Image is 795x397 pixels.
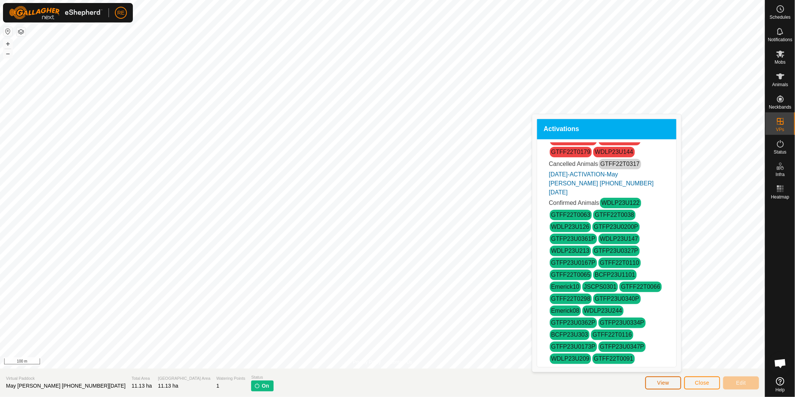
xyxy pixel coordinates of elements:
[594,224,638,230] a: GTFP23U0200P
[551,307,580,314] a: Emerick08
[549,200,599,206] span: Confirmed Animals
[551,343,596,350] a: GTFP23U0173P
[594,355,633,362] a: GTFF22T0091
[723,376,759,390] button: Edit
[584,284,616,290] a: JSCPS0301
[776,388,785,392] span: Help
[551,355,590,362] a: WDLP23U209
[544,126,579,133] span: Activations
[551,296,591,302] a: GTFF22T0298
[9,6,103,19] img: Gallagher Logo
[595,149,633,155] a: WDLP23U144
[262,382,269,390] span: On
[3,49,12,58] button: –
[353,359,381,366] a: Privacy Policy
[3,27,12,36] button: Reset Map
[549,171,654,196] a: [DATE]-ACTIVATION-May [PERSON_NAME] [PHONE_NUMBER][DATE]
[158,375,210,382] span: [GEOGRAPHIC_DATA] Area
[593,331,632,338] a: GTFF22T0116
[6,375,125,382] span: Virtual Paddock
[6,383,125,389] span: May [PERSON_NAME] [PHONE_NUMBER][DATE]
[117,9,124,17] span: RE
[769,352,792,375] div: Open chat
[595,272,635,278] a: BCFP23U1101
[684,376,720,390] button: Close
[595,296,639,302] a: GTFP23U0340P
[551,137,596,143] a: GTFP23U0193P
[595,212,634,218] a: GTFF22T0038
[551,236,596,242] a: GTFP23U0361P
[772,82,788,87] span: Animals
[216,383,219,389] span: 1
[551,248,590,254] a: WDLP23U213
[765,374,795,395] a: Help
[600,137,639,143] a: GTFF22T0154
[551,319,596,326] a: GTFP23U0362P
[551,224,590,230] a: WDLP23U126
[771,195,789,199] span: Heatmap
[131,375,152,382] span: Total Area
[16,27,25,36] button: Map Layers
[158,383,179,389] span: 11.13 ha
[551,331,588,338] a: BCFP23U303
[776,172,785,177] span: Infra
[774,150,786,154] span: Status
[594,248,638,254] a: GTFP23U0327P
[775,60,786,64] span: Mobs
[551,212,591,218] a: GTFF22T0063
[769,105,791,109] span: Neckbands
[584,307,622,314] a: WDLP23U244
[549,161,598,167] span: Cancelled Animals
[601,200,640,206] a: WDLP23U122
[551,149,591,155] a: GTFF22T0179
[657,380,669,386] span: View
[768,37,792,42] span: Notifications
[551,284,580,290] a: Emerick10
[770,15,791,19] span: Schedules
[600,343,644,350] a: GTFP23U0347P
[776,127,784,132] span: VPs
[600,319,644,326] a: GTFP23U0334P
[551,272,591,278] a: GTFF22T0065
[600,260,639,266] a: GTFF22T0110
[600,236,638,242] a: WDLP23U147
[551,260,596,266] a: GTFP23U0167P
[645,376,681,390] button: View
[390,359,412,366] a: Contact Us
[251,374,273,381] span: Status
[3,39,12,48] button: +
[254,383,260,389] img: turn-on
[736,380,746,386] span: Edit
[216,375,245,382] span: Watering Points
[695,380,709,386] span: Close
[600,161,640,167] a: GTFF22T0317
[621,284,660,290] a: GTFF22T0066
[131,383,152,389] span: 11.13 ha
